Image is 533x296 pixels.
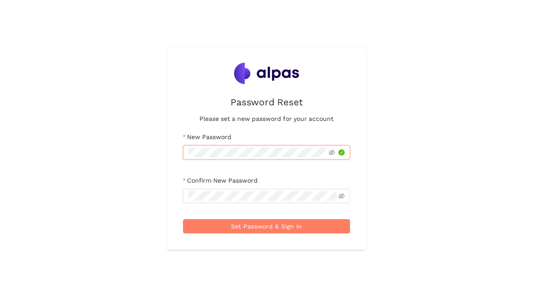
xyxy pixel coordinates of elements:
[338,193,345,199] span: eye-invisible
[183,132,231,142] label: New Password
[231,221,302,231] span: Set Password & Sign In
[231,95,303,109] h2: Password Reset
[199,114,334,124] h4: Please set a new password for your account
[234,63,299,84] img: Alpas Logo
[183,176,258,185] label: Confirm New Password
[188,191,337,201] input: Confirm New Password
[183,219,350,233] button: Set Password & Sign In
[188,148,327,157] input: New Password
[329,149,335,156] span: eye-invisible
